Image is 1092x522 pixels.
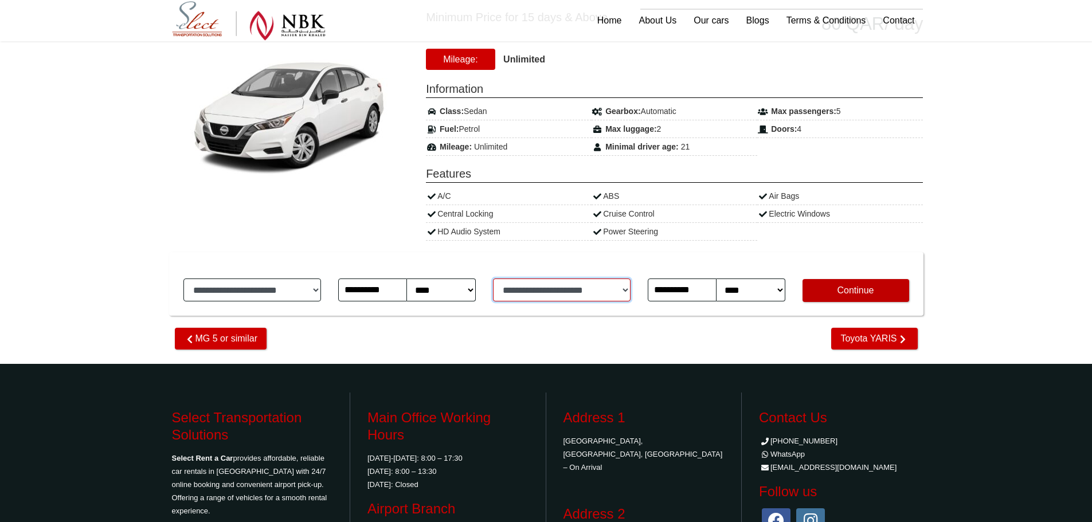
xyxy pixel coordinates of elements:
span: Features [426,165,923,183]
div: Electric Windows [757,205,923,223]
h3: Main Office Working Hours [367,409,529,443]
h3: Select Transportation Solutions [172,409,333,443]
a: MG 5 or similar [175,328,267,350]
span: Mileage: [426,49,495,70]
span: Unlimited [474,142,507,151]
span: Information [426,80,923,98]
h3: Address 1 [563,409,725,426]
div: Central Locking [426,205,592,223]
div: ABS [592,187,757,205]
strong: Max passengers: [771,107,836,116]
a: Toyota YARIS [831,328,917,350]
a: [GEOGRAPHIC_DATA], [GEOGRAPHIC_DATA], [GEOGRAPHIC_DATA] – On Arrival [563,437,723,472]
strong: Doors: [771,124,797,134]
span: Pick-Up Date [338,258,476,278]
img: Nissan SUNNY or similar [180,45,398,185]
div: 5 [757,103,923,120]
a: WhatsApp [759,450,805,458]
div: HD Audio System [426,223,592,241]
strong: Fuel: [440,124,459,134]
h3: Airport Branch [367,500,529,517]
div: A/C [426,187,592,205]
span: Return Location [493,258,631,278]
p: [DATE]-[DATE]: 8:00 – 17:30 [DATE]: 8:00 – 13:30 [DATE]: Closed [367,452,529,491]
div: 4 [757,120,923,138]
strong: Class: [440,107,464,116]
h3: Follow us [759,483,921,500]
span: Pick-up Location [183,258,321,278]
div: 2 [592,120,757,138]
button: Continue [803,279,909,302]
div: Sedan [426,103,592,120]
strong: Unlimited [503,54,545,64]
strong: Gearbox: [605,107,640,116]
p: provides affordable, reliable car rentals in [GEOGRAPHIC_DATA] with 24/7 online booking and conve... [172,452,333,517]
div: Power Steering [592,223,757,241]
div: Air Bags [757,187,923,205]
li: [EMAIL_ADDRESS][DOMAIN_NAME] [759,461,921,474]
div: Automatic [592,103,757,120]
div: Cruise Control [592,205,757,223]
strong: Mileage: [440,142,472,151]
strong: Max luggage: [605,124,656,134]
div: Petrol [426,120,592,138]
a: [PHONE_NUMBER] [759,437,837,445]
strong: Minimal driver age: [605,142,679,151]
span: 21 [681,142,690,151]
img: Select Rent a Car [172,1,326,41]
strong: Select Rent a Car [172,454,233,462]
span: Return Date [648,258,785,278]
h3: Contact Us [759,409,921,426]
